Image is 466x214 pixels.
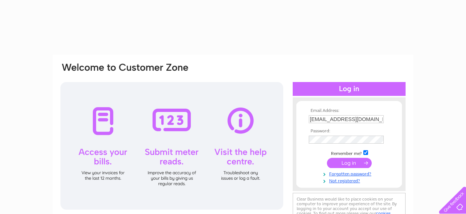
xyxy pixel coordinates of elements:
a: Not registered? [309,177,391,184]
input: Submit [327,158,372,168]
a: Forgotten password? [309,170,391,177]
th: Password: [307,129,391,134]
th: Email Address: [307,108,391,113]
td: Remember me? [307,149,391,156]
